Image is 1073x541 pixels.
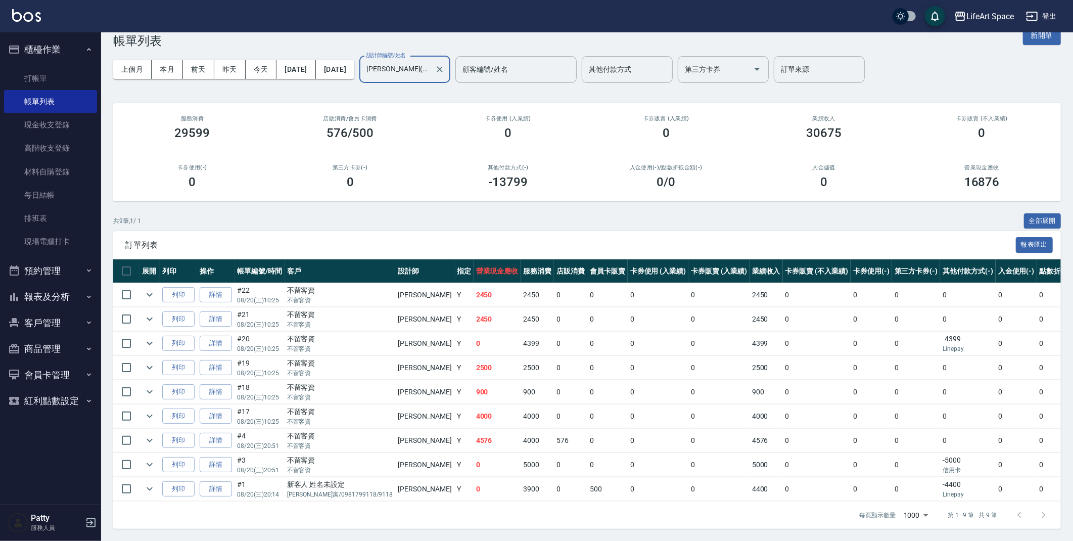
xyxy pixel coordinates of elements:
[474,477,521,501] td: 0
[237,490,282,499] p: 08/20 (三) 20:14
[235,477,285,501] td: #1
[587,453,628,477] td: 0
[366,52,406,59] label: 設計師編號/姓名
[162,481,195,497] button: 列印
[441,164,575,171] h2: 其他付款方式(-)
[1024,213,1061,229] button: 全部展開
[474,404,521,428] td: 4000
[200,336,232,351] a: 詳情
[474,429,521,453] td: 4576
[287,309,393,320] div: 不留客資
[197,259,235,283] th: 操作
[395,356,454,380] td: [PERSON_NAME]
[287,407,393,417] div: 不留客資
[237,466,282,475] p: 08/20 (三) 20:51
[892,356,941,380] td: 0
[688,283,750,307] td: 0
[554,477,587,501] td: 0
[454,283,474,307] td: Y
[200,311,232,327] a: 詳情
[521,356,554,380] td: 2500
[996,283,1037,307] td: 0
[287,285,393,296] div: 不留客資
[554,307,587,331] td: 0
[978,126,986,140] h3: 0
[4,184,97,207] a: 每日結帳
[663,126,670,140] h3: 0
[4,137,97,160] a: 高階收支登錄
[454,259,474,283] th: 指定
[521,380,554,404] td: 900
[142,481,157,497] button: expand row
[892,259,941,283] th: 第三方卡券(-)
[943,344,993,353] p: Linepay
[454,332,474,355] td: Y
[940,332,996,355] td: -4399
[235,453,285,477] td: #3
[125,164,259,171] h2: 卡券使用(-)
[628,307,689,331] td: 0
[996,453,1037,477] td: 0
[162,457,195,473] button: 列印
[395,283,454,307] td: [PERSON_NAME]
[31,513,82,523] h5: Patty
[237,344,282,353] p: 08/20 (三) 10:25
[474,453,521,477] td: 0
[162,384,195,400] button: 列印
[189,175,196,189] h3: 0
[628,453,689,477] td: 0
[940,429,996,453] td: 0
[4,310,97,336] button: 客戶管理
[587,332,628,355] td: 0
[750,283,783,307] td: 2450
[915,164,1049,171] h2: 營業現金應收
[688,404,750,428] td: 0
[783,453,851,477] td: 0
[783,283,851,307] td: 0
[1023,30,1061,40] a: 新開單
[347,175,354,189] h3: 0
[940,307,996,331] td: 0
[395,477,454,501] td: [PERSON_NAME]
[859,511,896,520] p: 每頁顯示數量
[162,336,195,351] button: 列印
[4,67,97,90] a: 打帳單
[688,356,750,380] td: 0
[287,393,393,402] p: 不留客資
[454,380,474,404] td: Y
[688,380,750,404] td: 0
[521,453,554,477] td: 5000
[287,369,393,378] p: 不留客資
[750,453,783,477] td: 5000
[892,307,941,331] td: 0
[200,409,232,424] a: 詳情
[554,259,587,283] th: 店販消費
[4,258,97,284] button: 預約管理
[587,404,628,428] td: 0
[237,369,282,378] p: 08/20 (三) 10:25
[237,296,282,305] p: 08/20 (三) 10:25
[214,60,246,79] button: 昨天
[940,404,996,428] td: 0
[454,429,474,453] td: Y
[587,283,628,307] td: 0
[940,477,996,501] td: -4400
[395,404,454,428] td: [PERSON_NAME]
[395,259,454,283] th: 設計師
[316,60,354,79] button: [DATE]
[237,441,282,450] p: 08/20 (三) 20:51
[395,332,454,355] td: [PERSON_NAME]
[125,240,1016,250] span: 訂單列表
[892,332,941,355] td: 0
[4,388,97,414] button: 紅利點數設定
[966,10,1014,23] div: LifeArt Space
[4,284,97,310] button: 報表及分析
[284,164,417,171] h2: 第三方卡券(-)
[688,453,750,477] td: 0
[287,441,393,450] p: 不留客資
[200,384,232,400] a: 詳情
[521,283,554,307] td: 2450
[628,332,689,355] td: 0
[235,283,285,307] td: #22
[504,126,511,140] h3: 0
